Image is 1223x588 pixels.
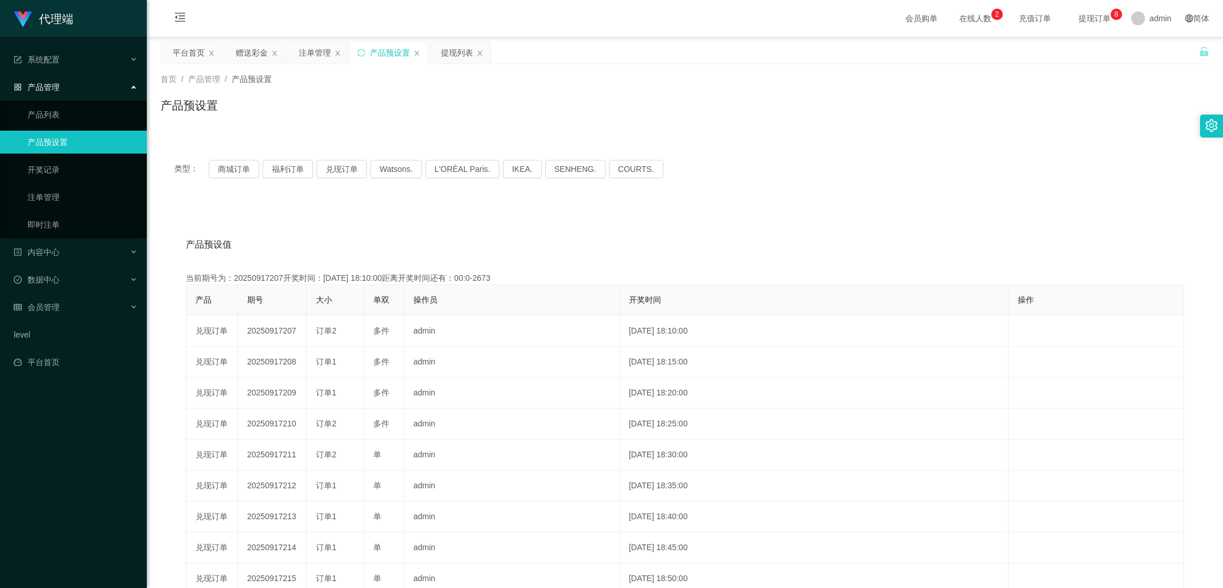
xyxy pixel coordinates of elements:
span: 操作员 [413,295,437,304]
div: 提现列表 [441,42,473,64]
span: 多件 [373,326,389,335]
td: 20250917212 [238,471,307,501]
span: 订单1 [316,512,337,521]
span: 产品管理 [14,83,60,92]
span: 产品管理 [188,75,220,84]
td: admin [404,378,620,409]
td: admin [404,471,620,501]
span: 订单1 [316,481,337,490]
i: 图标: close [334,50,341,57]
button: 兑现订单 [317,160,367,178]
td: 兑现订单 [186,501,238,532]
i: 图标: table [14,303,22,311]
span: 单双 [373,295,389,304]
i: 图标: profile [14,248,22,256]
span: 多件 [373,357,389,366]
i: 图标: global [1185,14,1193,22]
span: 期号 [247,295,263,304]
sup: 1 [991,9,1003,20]
i: 图标: appstore-o [14,83,22,91]
button: 商城订单 [209,160,259,178]
a: 注单管理 [28,186,138,209]
td: 兑现订单 [186,440,238,471]
div: 赠送彩金 [236,42,268,64]
td: admin [404,501,620,532]
span: 操作 [1018,295,1034,304]
a: 产品列表 [28,103,138,126]
td: admin [404,440,620,471]
span: 单 [373,481,381,490]
td: 20250917207 [238,316,307,347]
i: 图标: close [476,50,483,57]
a: 代理端 [14,14,73,23]
td: [DATE] 18:35:00 [620,471,1009,501]
td: 兑现订单 [186,378,238,409]
td: 20250917210 [238,409,307,440]
i: 图标: unlock [1199,46,1209,57]
i: 图标: close [208,50,215,57]
img: logo.9652507e.png [14,11,32,28]
span: 订单2 [316,326,337,335]
td: admin [404,347,620,378]
sup: 8 [1111,9,1122,20]
td: [DATE] 18:30:00 [620,440,1009,471]
p: 2 [995,9,999,20]
td: 20250917213 [238,501,307,532]
div: 产品预设置 [370,42,410,64]
span: 产品 [196,295,212,304]
span: 大小 [316,295,332,304]
span: 订单2 [316,419,337,428]
td: 20250917208 [238,347,307,378]
h1: 产品预设置 [161,97,218,114]
span: 单 [373,450,381,459]
td: [DATE] 18:25:00 [620,409,1009,440]
button: IKEA. [503,160,542,178]
div: 当前期号为：20250917207开奖时间：[DATE] 18:10:00距离开奖时间还有：00:0-2673 [186,272,1184,284]
span: 订单2 [316,450,337,459]
span: 单 [373,512,381,521]
span: 多件 [373,419,389,428]
button: 福利订单 [263,160,313,178]
p: 8 [1115,9,1119,20]
span: 订单1 [316,388,337,397]
a: 即时注单 [28,213,138,236]
a: 开奖记录 [28,158,138,181]
span: 多件 [373,388,389,397]
div: 注单管理 [299,42,331,64]
span: 开奖时间 [629,295,661,304]
td: [DATE] 18:10:00 [620,316,1009,347]
span: 内容中心 [14,248,60,257]
td: admin [404,316,620,347]
i: 图标: setting [1205,119,1218,132]
button: Watsons. [370,160,422,178]
div: 平台首页 [173,42,205,64]
span: 数据中心 [14,275,60,284]
td: [DATE] 18:40:00 [620,501,1009,532]
i: 图标: close [413,50,420,57]
span: 首页 [161,75,177,84]
span: 订单1 [316,357,337,366]
h1: 代理端 [39,1,73,37]
td: 兑现订单 [186,347,238,378]
i: 图标: form [14,56,22,64]
span: 订单1 [316,574,337,583]
button: L'ORÉAL Paris. [425,160,499,178]
span: 在线人数 [954,14,997,22]
span: / [181,75,183,84]
span: / [225,75,227,84]
td: 兑现订单 [186,316,238,347]
span: 产品预设置 [232,75,272,84]
i: 图标: menu-fold [161,1,200,37]
span: 充值订单 [1013,14,1057,22]
span: 订单1 [316,543,337,552]
td: admin [404,409,620,440]
span: 单 [373,574,381,583]
a: 产品预设置 [28,131,138,154]
span: 会员管理 [14,303,60,312]
i: 图标: sync [357,49,365,57]
span: 产品预设值 [186,238,232,252]
a: 图标: dashboard平台首页 [14,351,138,374]
span: 提现订单 [1073,14,1116,22]
i: 图标: close [271,50,278,57]
a: level [14,323,138,346]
